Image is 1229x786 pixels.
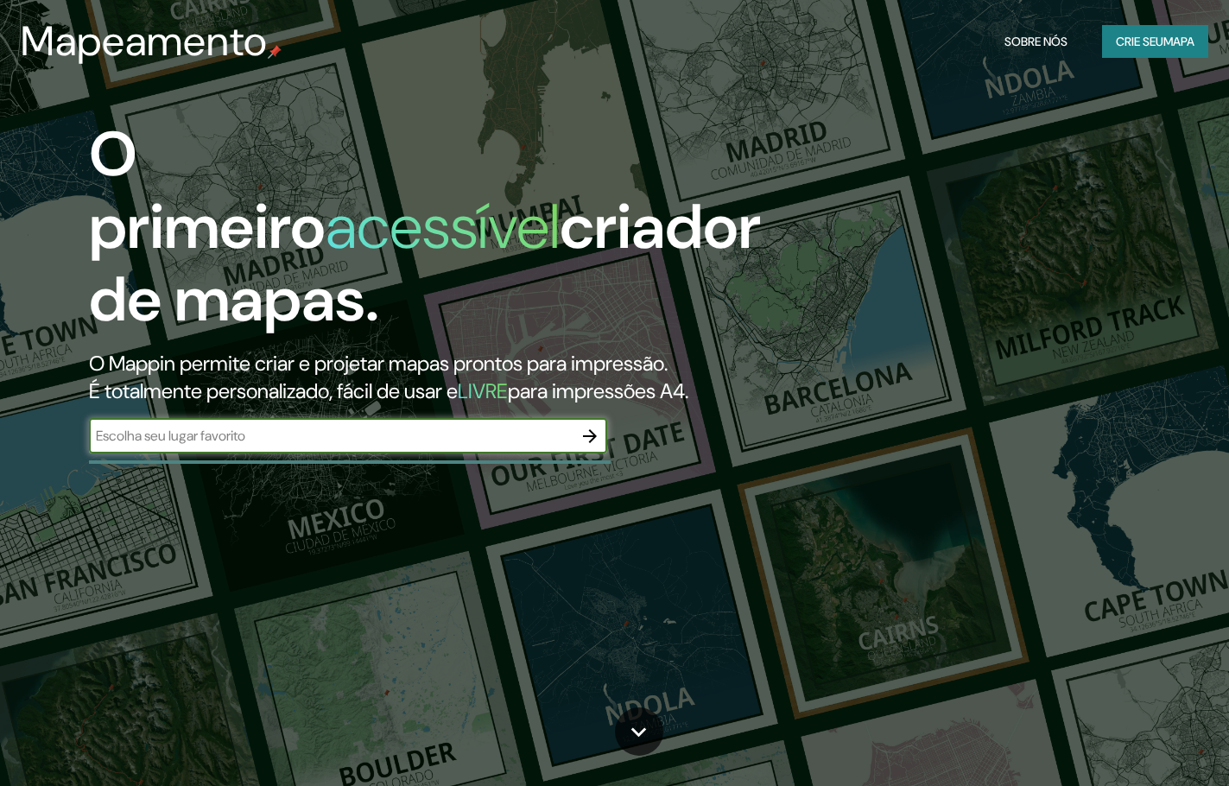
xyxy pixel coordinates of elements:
button: Crie seumapa [1102,25,1208,58]
font: LIVRE [458,377,508,404]
font: O Mappin permite criar e projetar mapas prontos para impressão. [89,350,668,377]
font: Mapeamento [21,14,268,68]
font: O primeiro [89,114,326,267]
font: É totalmente personalizado, fácil de usar e [89,377,458,404]
font: Crie seu [1116,34,1163,49]
font: Sobre nós [1004,34,1067,49]
font: mapa [1163,34,1194,49]
font: para impressões A4. [508,377,688,404]
img: pino de mapa [268,45,282,59]
input: Escolha seu lugar favorito [89,426,573,446]
button: Sobre nós [998,25,1074,58]
font: acessível [326,187,560,267]
font: criador de mapas. [89,187,761,339]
